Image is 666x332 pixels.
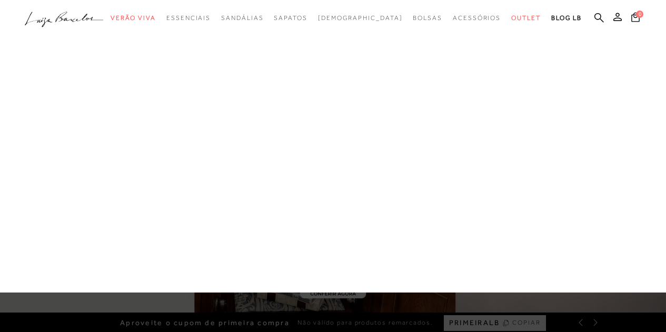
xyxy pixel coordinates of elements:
span: Outlet [511,14,541,22]
a: categoryNavScreenReaderText [221,8,263,28]
span: 0 [636,11,643,18]
a: noSubCategoriesText [318,8,403,28]
span: Bolsas [413,14,442,22]
a: BLOG LB [551,8,582,28]
span: [DEMOGRAPHIC_DATA] [318,14,403,22]
a: categoryNavScreenReaderText [111,8,156,28]
span: Essenciais [166,14,211,22]
span: Acessórios [453,14,501,22]
span: BLOG LB [551,14,582,22]
a: categoryNavScreenReaderText [453,8,501,28]
span: Sapatos [274,14,307,22]
button: 0 [628,12,643,26]
span: Verão Viva [111,14,156,22]
span: Sandálias [221,14,263,22]
a: categoryNavScreenReaderText [166,8,211,28]
a: categoryNavScreenReaderText [413,8,442,28]
a: categoryNavScreenReaderText [511,8,541,28]
a: categoryNavScreenReaderText [274,8,307,28]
